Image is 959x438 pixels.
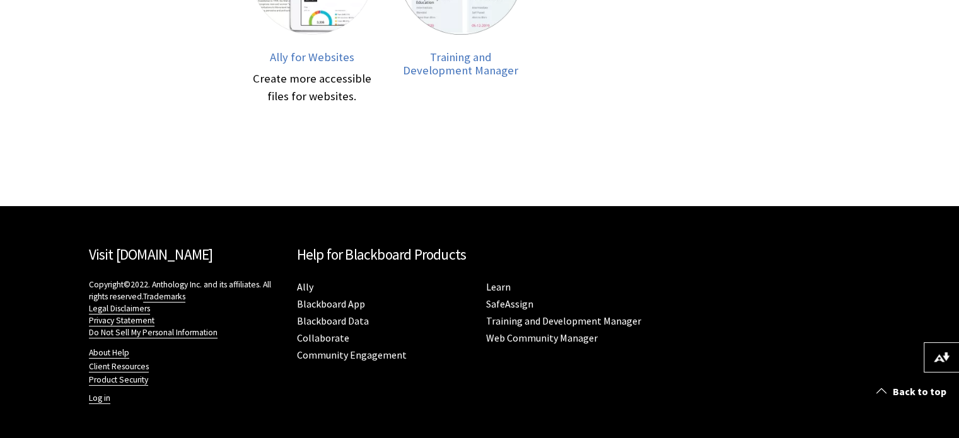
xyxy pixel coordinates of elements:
[89,279,284,338] p: Copyright©2022. Anthology Inc. and its affiliates. All rights reserved.
[486,297,533,311] a: SafeAssign
[297,244,663,266] h2: Help for Blackboard Products
[297,297,365,311] a: Blackboard App
[403,50,518,78] span: Training and Development Manager
[89,361,149,372] a: Client Resources
[89,347,129,359] a: About Help
[89,245,213,263] a: Visit [DOMAIN_NAME]
[297,331,349,345] a: Collaborate
[867,380,959,403] a: Back to top
[297,314,369,328] a: Blackboard Data
[486,280,511,294] a: Learn
[486,314,641,328] a: Training and Development Manager
[89,315,154,326] a: Privacy Statement
[250,70,374,105] div: Create more accessible files for websites.
[89,303,150,314] a: Legal Disclaimers
[143,291,185,303] a: Trademarks
[89,327,218,338] a: Do Not Sell My Personal Information
[297,280,313,294] a: Ally
[89,393,110,404] a: Log in
[270,50,354,64] span: Ally for Websites
[89,374,148,386] a: Product Security
[297,349,407,362] a: Community Engagement
[486,331,598,345] a: Web Community Manager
